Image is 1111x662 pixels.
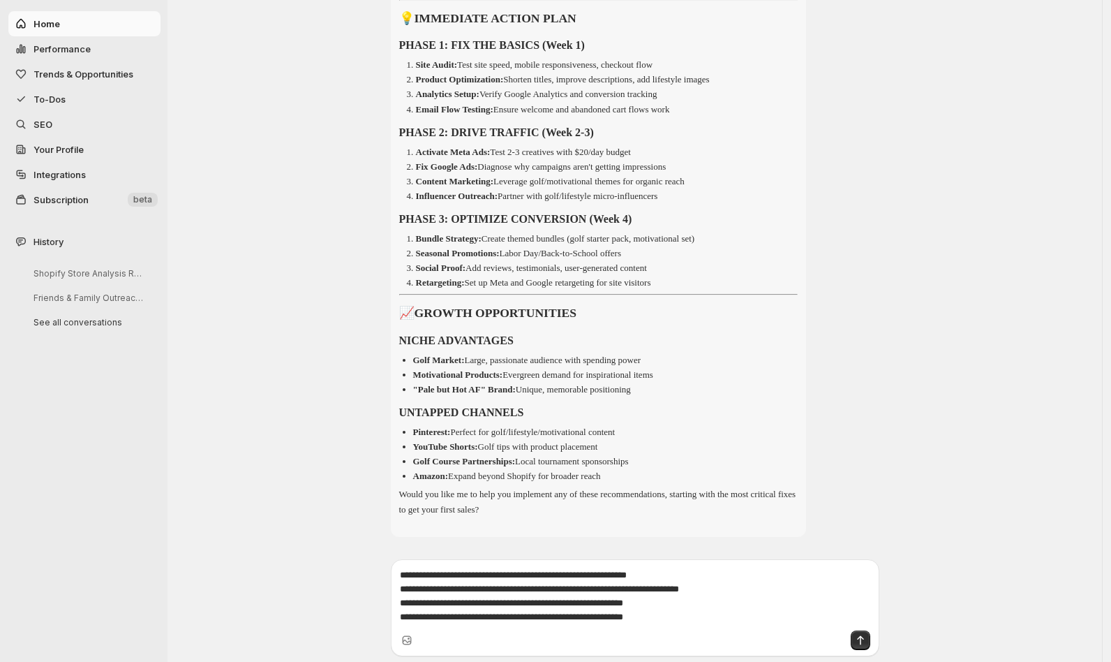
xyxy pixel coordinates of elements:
strong: Motivational Products: [413,369,503,380]
strong: Fix Google Ads: [416,161,478,172]
a: Integrations [8,162,161,187]
strong: IMMEDIATE ACTION PLAN [415,11,576,25]
p: Test site speed, mobile responsiveness, checkout flow [416,59,653,70]
strong: Bundle Strategy: [416,233,482,244]
a: Your Profile [8,137,161,162]
strong: Retargeting: [416,277,465,288]
strong: Site Audit: [416,59,458,70]
button: Shopify Store Analysis Request [22,263,155,284]
p: Verify Google Analytics and conversion tracking [416,89,657,99]
strong: Product Optimization: [416,74,504,84]
p: Ensure welcome and abandoned cart flows work [416,104,670,115]
strong: PHASE 1: FIX THE BASICS (Week 1) [399,39,585,51]
span: beta [133,194,152,205]
strong: Content Marketing: [416,176,494,186]
p: Create themed bundles (golf starter pack, motivational set) [416,233,695,244]
strong: Analytics Setup: [416,89,479,99]
strong: "Pale but Hot AF" Brand: [413,384,516,395]
strong: Golf Course Partnerships: [413,456,516,466]
span: Subscription [33,194,89,205]
button: Home [8,11,161,36]
h2: 📈 [399,303,798,324]
p: Expand beyond Shopify for broader reach [413,471,601,481]
span: Your Profile [33,144,84,155]
span: Trends & Opportunities [33,68,133,80]
p: Diagnose why campaigns aren't getting impressions [416,161,666,172]
strong: Golf Market: [413,355,465,365]
p: Partner with golf/lifestyle micro-influencers [416,191,658,201]
span: Integrations [33,169,86,180]
strong: Social Proof: [416,263,466,273]
button: Performance [8,36,161,61]
span: To-Dos [33,94,66,105]
strong: GROWTH OPPORTUNITIES [415,306,577,320]
p: Would you like me to help you implement any of these recommendations, starting with the most crit... [399,487,798,517]
p: Test 2-3 creatives with $20/day budget [416,147,631,157]
strong: Seasonal Promotions: [416,248,500,258]
strong: Amazon: [413,471,449,481]
p: Set up Meta and Google retargeting for site visitors [416,277,651,288]
button: Subscription [8,187,161,212]
strong: YouTube Shorts: [413,441,478,452]
span: Performance [33,43,91,54]
span: SEO [33,119,52,130]
p: Perfect for golf/lifestyle/motivational content [413,427,616,437]
strong: NICHE ADVANTAGES [399,334,514,346]
button: Trends & Opportunities [8,61,161,87]
span: Home [33,18,60,29]
strong: Influencer Outreach: [416,191,498,201]
button: Upload image [400,633,414,647]
p: Evergreen demand for inspirational items [413,369,653,380]
p: Unique, memorable positioning [413,384,631,395]
h2: 💡 [399,8,798,29]
span: History [33,235,64,249]
p: Shorten titles, improve descriptions, add lifestyle images [416,74,710,84]
strong: PHASE 2: DRIVE TRAFFIC (Week 2-3) [399,126,594,138]
strong: UNTAPPED CHANNELS [399,406,524,418]
p: Labor Day/Back-to-School offers [416,248,622,258]
p: Large, passionate audience with spending power [413,355,641,365]
strong: Email Flow Testing: [416,104,493,115]
button: Send message [851,631,870,650]
strong: PHASE 3: OPTIMIZE CONVERSION (Week 4) [399,213,632,225]
button: To-Dos [8,87,161,112]
button: See all conversations [22,311,155,333]
p: Add reviews, testimonials, user-generated content [416,263,647,273]
strong: Activate Meta Ads: [416,147,491,157]
a: SEO [8,112,161,137]
strong: Pinterest: [413,427,451,437]
p: Leverage golf/motivational themes for organic reach [416,176,685,186]
p: Local tournament sponsorships [413,456,629,466]
button: Friends & Family Outreach Spreadsheet Creation [22,287,155,309]
p: Golf tips with product placement [413,441,598,452]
